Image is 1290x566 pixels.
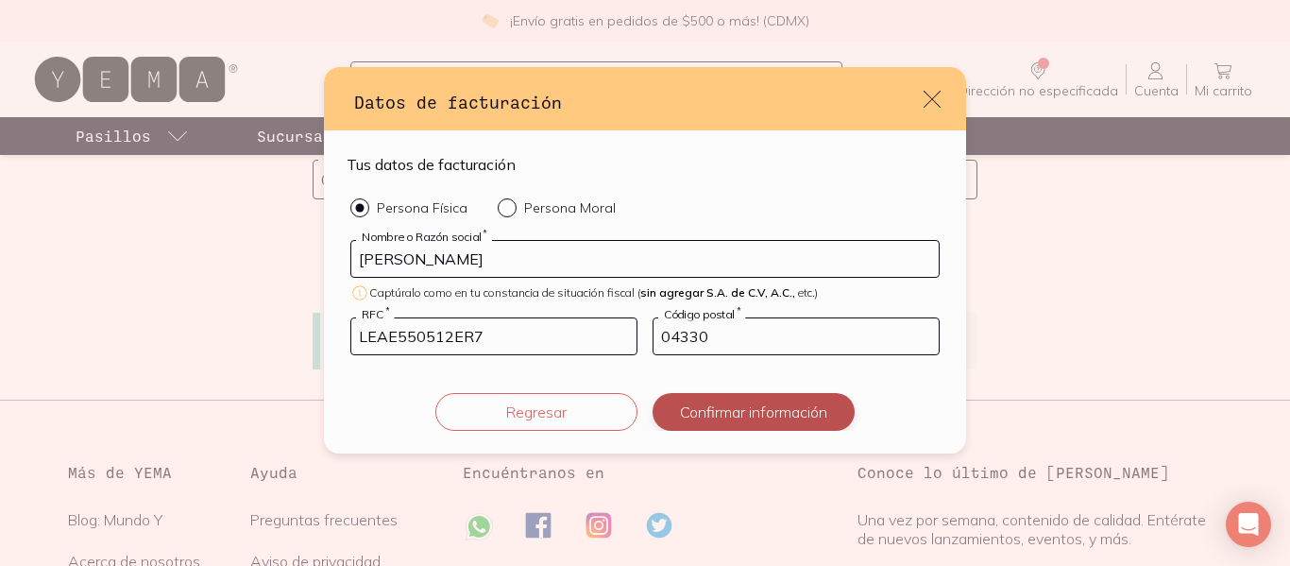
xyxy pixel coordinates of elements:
[354,90,921,114] h3: Datos de facturación
[356,229,492,243] label: Nombre o Razón social
[324,67,966,453] div: default
[435,393,637,431] button: Regresar
[369,285,818,300] span: Captúralo como en tu constancia de situación fiscal ( etc.)
[640,285,795,300] span: sin agregar S.A. de C.V, A.C.,
[524,199,616,216] p: Persona Moral
[356,306,395,320] label: RFC
[658,306,745,320] label: Código postal
[1226,502,1271,547] div: Open Intercom Messenger
[377,199,467,216] p: Persona Física
[653,393,855,431] button: Confirmar información
[347,153,516,176] h4: Tus datos de facturación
